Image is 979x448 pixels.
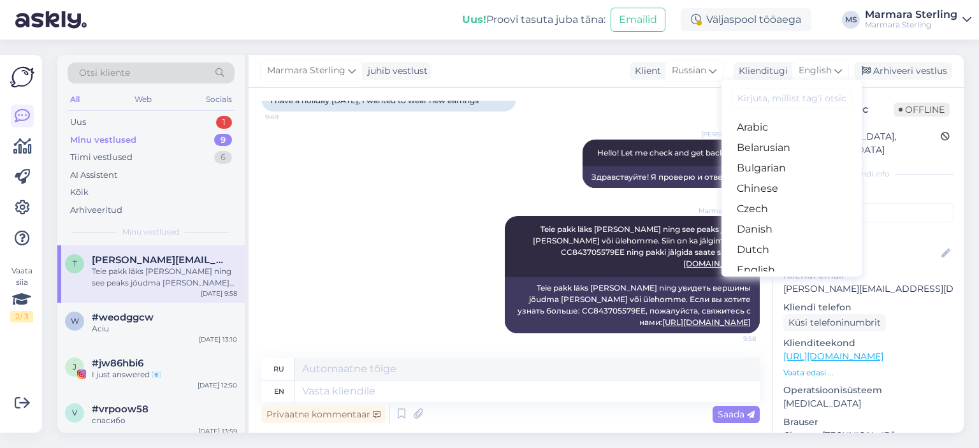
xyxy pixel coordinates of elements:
[214,151,232,164] div: 6
[261,406,386,423] div: Privaatne kommentaar
[122,226,180,238] span: Minu vestlused
[787,130,941,157] div: [GEOGRAPHIC_DATA], [GEOGRAPHIC_DATA]
[73,259,77,268] span: t
[199,335,237,344] div: [DATE] 13:10
[261,90,516,112] div: I have a holiday [DATE], I wanted to wear new earrings
[842,11,860,29] div: MS
[783,168,954,180] div: Kliendi info
[783,301,954,314] p: Kliendi telefon
[533,224,753,268] span: Teie pakk läks [PERSON_NAME] ning see peaks jõudma [PERSON_NAME] või ülehomme. Siin on ka jälgimi...
[718,408,755,420] span: Saada
[92,369,237,380] div: I just answered 📧
[783,350,883,362] a: [URL][DOMAIN_NAME]
[722,219,862,240] a: Danish
[722,260,862,280] a: English
[681,8,811,31] div: Väljaspool tööaega
[10,65,34,89] img: Askly Logo
[722,240,862,260] a: Dutch
[783,429,954,442] p: Chrome [TECHNICAL_ID]
[699,206,756,215] span: Marmara Sterling
[92,415,237,426] div: спасибо
[92,403,149,415] span: #vrpoow58
[783,228,954,241] p: Kliendi nimi
[784,247,939,261] input: Lisa nimi
[201,289,237,298] div: [DATE] 9:58
[865,10,971,30] a: Marmara SterlingMarmara Sterling
[505,277,760,333] div: Teie pakk läks [PERSON_NAME] ning увидеть вершины jõudma [PERSON_NAME] või ülehomme. Если вы хоти...
[708,334,756,343] span: 9:58
[799,64,832,78] span: English
[214,134,232,147] div: 9
[701,129,756,139] span: [PERSON_NAME]
[71,316,79,326] span: w
[70,186,89,199] div: Kõik
[363,64,428,78] div: juhib vestlust
[630,64,661,78] div: Klient
[783,397,954,410] p: [MEDICAL_DATA]
[70,151,133,164] div: Tiimi vestlused
[783,203,954,222] input: Lisa tag
[583,166,760,188] div: Здравствуйте! Я проверю и отвечу вам.
[92,323,237,335] div: Aciu
[783,314,886,331] div: Küsi telefoninumbrit
[722,138,862,158] a: Belarusian
[672,64,706,78] span: Russian
[72,408,77,417] span: v
[10,265,33,322] div: Vaata siia
[198,380,237,390] div: [DATE] 12:50
[10,311,33,322] div: 2 / 3
[273,358,284,380] div: ru
[73,362,76,372] span: j
[265,112,313,122] span: 9:49
[783,269,954,282] p: Kliendi email
[92,358,143,369] span: #jw86hbi6
[732,89,852,108] input: Kirjuta, millist tag'i otsid
[854,62,952,80] div: Arhiveeri vestlus
[865,10,957,20] div: Marmara Sterling
[722,117,862,138] a: Arabic
[462,13,486,25] b: Uus!
[92,266,237,289] div: Teie pakk läks [PERSON_NAME] ning see peaks jõudma [PERSON_NAME] või ülehomme. Siin on ka jälgimi...
[722,199,862,219] a: Czech
[722,158,862,178] a: Bulgarian
[894,103,950,117] span: Offline
[611,8,665,32] button: Emailid
[462,12,606,27] div: Proovi tasuta juba täna:
[783,415,954,429] p: Brauser
[132,91,154,108] div: Web
[92,254,224,266] span: tanya-solnce5@mail.ru
[92,312,154,323] span: #weodggcw
[783,384,954,397] p: Operatsioonisüsteem
[216,116,232,129] div: 1
[70,169,117,182] div: AI Assistent
[597,148,751,157] span: Hello! Let me check and get back to you
[783,336,954,350] p: Klienditeekond
[68,91,82,108] div: All
[198,426,237,436] div: [DATE] 13:59
[267,64,345,78] span: Marmara Sterling
[70,116,86,129] div: Uus
[79,66,130,80] span: Otsi kliente
[722,178,862,199] a: Chinese
[783,187,954,201] p: Kliendi tag'id
[734,64,788,78] div: Klienditugi
[274,380,284,402] div: en
[865,20,957,30] div: Marmara Sterling
[783,367,954,379] p: Vaata edasi ...
[662,317,751,327] a: [URL][DOMAIN_NAME]
[783,282,954,296] p: [PERSON_NAME][EMAIL_ADDRESS][DOMAIN_NAME]
[70,204,122,217] div: Arhiveeritud
[708,189,756,198] span: 9:51
[203,91,235,108] div: Socials
[70,134,136,147] div: Minu vestlused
